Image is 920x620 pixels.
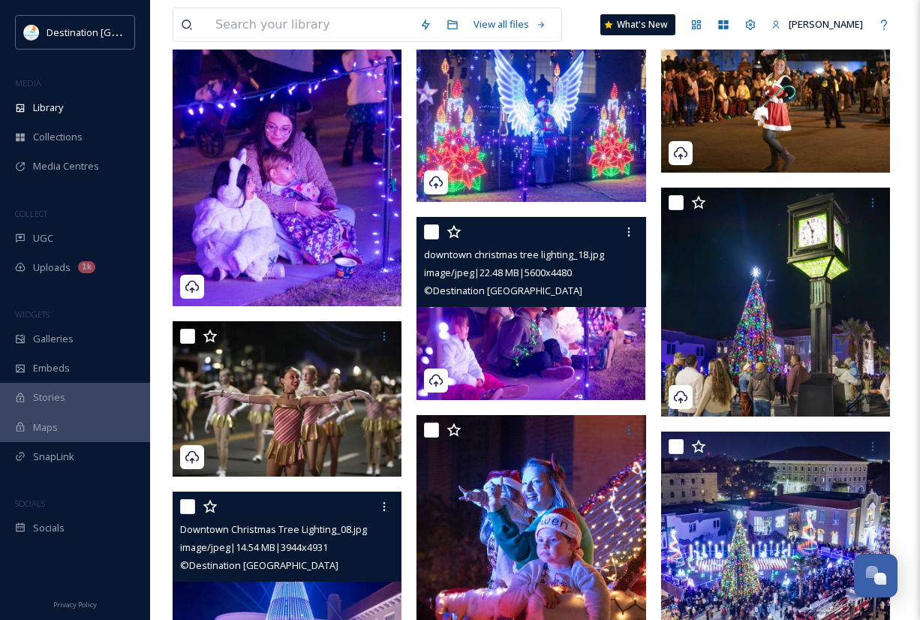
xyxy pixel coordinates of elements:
[424,284,582,297] span: © Destination [GEOGRAPHIC_DATA]
[24,25,39,40] img: download.png
[53,600,97,609] span: Privacy Policy
[15,208,47,219] span: COLLECT
[33,101,63,115] span: Library
[854,554,897,597] button: Open Chat
[416,16,649,202] img: Downtown Tree Lighting.jpg
[424,266,572,279] span: image/jpeg | 22.48 MB | 5600 x 4480
[33,231,53,245] span: UGC
[53,594,97,612] a: Privacy Policy
[33,521,65,535] span: Socials
[15,498,45,509] span: SOCIALS
[180,522,367,536] span: Downtown Christmas Tree Lighting_08.jpg
[600,14,675,35] a: What's New
[180,558,338,572] span: © Destination [GEOGRAPHIC_DATA]
[33,332,74,346] span: Galleries
[173,321,405,477] img: panama city parade_7.jpg
[15,77,41,89] span: MEDIA
[764,10,870,39] a: [PERSON_NAME]
[33,420,58,435] span: Maps
[208,8,412,41] input: Search your library
[33,130,83,144] span: Collections
[416,217,645,400] img: downtown christmas tree lighting_18.jpg
[33,390,65,405] span: Stories
[180,540,328,554] span: image/jpeg | 14.54 MB | 3944 x 4931
[78,261,95,273] div: 1k
[33,361,70,375] span: Embeds
[789,17,863,31] span: [PERSON_NAME]
[15,308,50,320] span: WIDGETS
[661,188,890,417] img: downtown tree lighting_04.jpg
[33,159,99,173] span: Media Centres
[466,10,554,39] a: View all files
[47,25,196,39] span: Destination [GEOGRAPHIC_DATA]
[33,450,74,464] span: SnapLink
[173,16,405,307] img: Downtown Tree Lighting (1).jpg
[424,248,604,261] span: downtown christmas tree lighting_18.jpg
[33,260,71,275] span: Uploads
[661,11,890,173] img: panama city parade_2.jpg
